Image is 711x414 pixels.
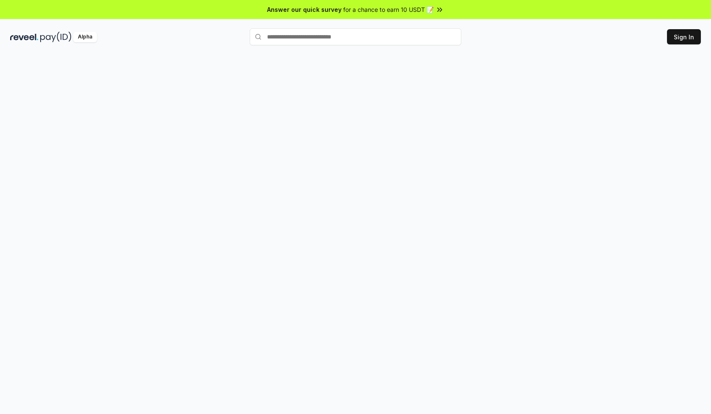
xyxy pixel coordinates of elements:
[267,5,342,14] span: Answer our quick survey
[343,5,434,14] span: for a chance to earn 10 USDT 📝
[667,29,701,44] button: Sign In
[40,32,72,42] img: pay_id
[73,32,97,42] div: Alpha
[10,32,39,42] img: reveel_dark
